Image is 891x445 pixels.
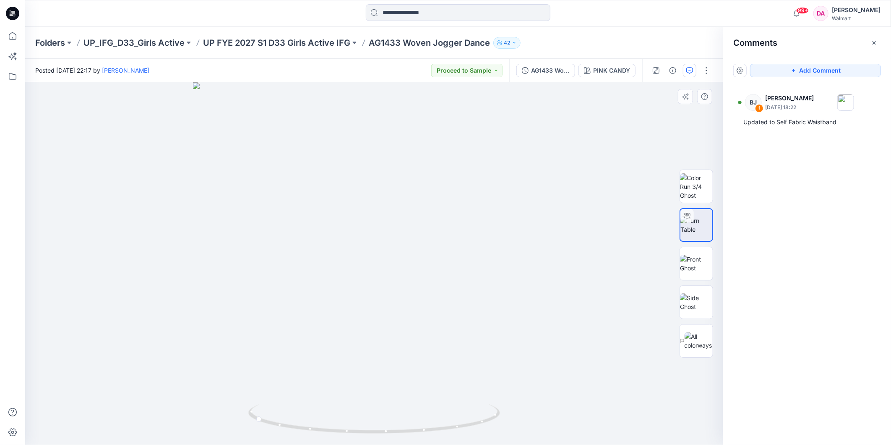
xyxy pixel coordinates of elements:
[680,216,712,234] img: Turn Table
[102,67,149,74] a: [PERSON_NAME]
[578,64,636,77] button: PINK CANDY
[35,37,65,49] a: Folders
[832,5,881,15] div: [PERSON_NAME]
[680,293,713,311] img: Side Ghost
[593,66,630,75] div: PINK CANDY
[680,255,713,272] img: Front Ghost
[83,37,185,49] a: UP_IFG_D33_Girls Active
[531,66,570,75] div: AG1433 Woven Jogger Dance
[832,15,881,21] div: Walmart
[666,64,680,77] button: Details
[743,117,871,127] div: Updated to Self Fabric Waistband
[765,103,814,112] p: [DATE] 18:22
[796,7,809,14] span: 99+
[680,173,713,200] img: Color Run 3/4 Ghost
[755,104,763,113] div: 1
[516,64,575,77] button: AG1433 Woven Jogger Dance
[813,6,828,21] div: DA
[750,64,881,77] button: Add Comment
[504,38,510,47] p: 42
[493,37,521,49] button: 42
[35,66,149,75] span: Posted [DATE] 22:17 by
[733,38,777,48] h2: Comments
[203,37,350,49] a: UP FYE 2027 S1 D33 Girls Active IFG
[765,93,814,103] p: [PERSON_NAME]
[369,37,490,49] p: AG1433 Woven Jogger Dance
[685,332,713,350] img: All colorways
[745,94,762,111] div: BJ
